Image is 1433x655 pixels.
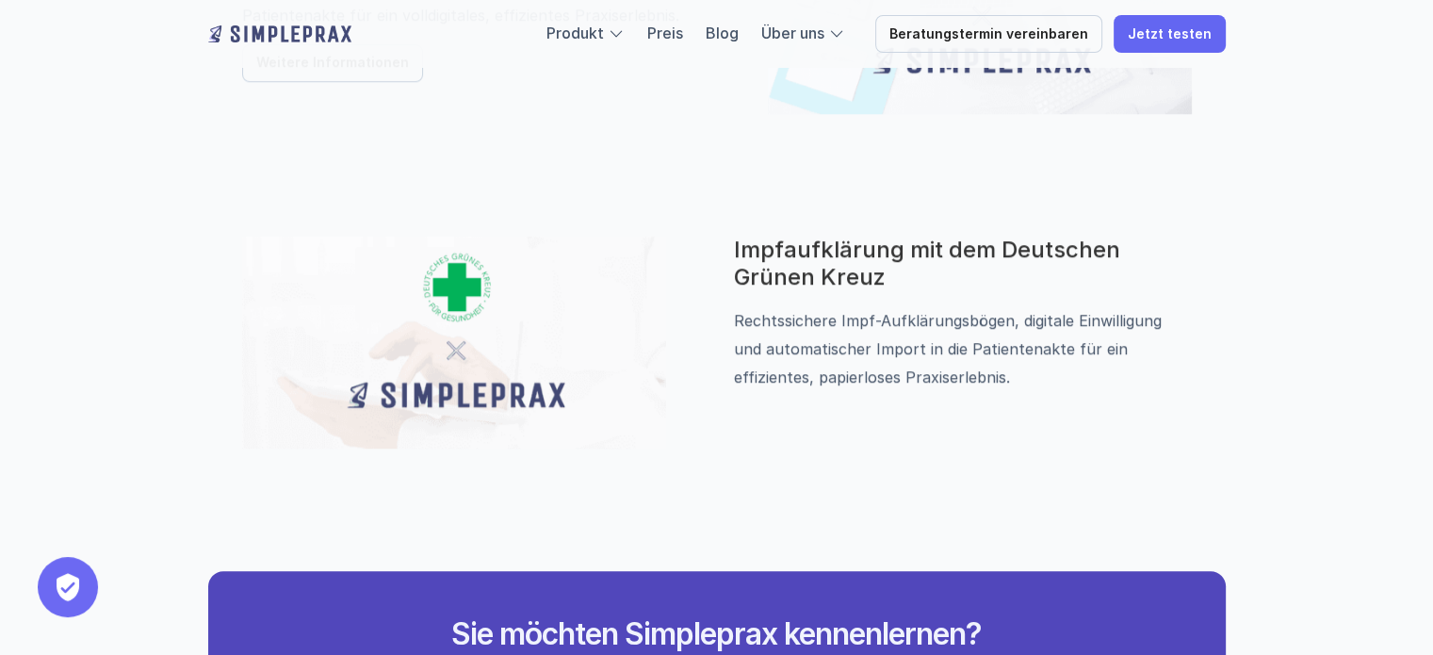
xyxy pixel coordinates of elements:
p: Jetzt testen [1128,26,1212,42]
a: Preis [647,24,683,42]
a: Über uns [761,24,824,42]
p: Rechtssichere Impf-Aufklärungsbögen, digitale Einwilligung und automatischer Import in die Patien... [734,306,1192,391]
a: Jetzt testen [1114,15,1226,53]
p: Beratungstermin vereinbaren [889,26,1088,42]
h2: Sie möchten Simpleprax kennenlernen? [364,616,1070,652]
h3: Impfaufklärung mit dem Deutschen Grünen Kreuz [734,237,1192,291]
a: Beratungstermin vereinbaren [875,15,1102,53]
img: Grafik mit dem Simpleprax Logo und dem deutschen grünen Kreuz [242,237,666,449]
a: Blog [706,24,739,42]
a: Produkt [546,24,604,42]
